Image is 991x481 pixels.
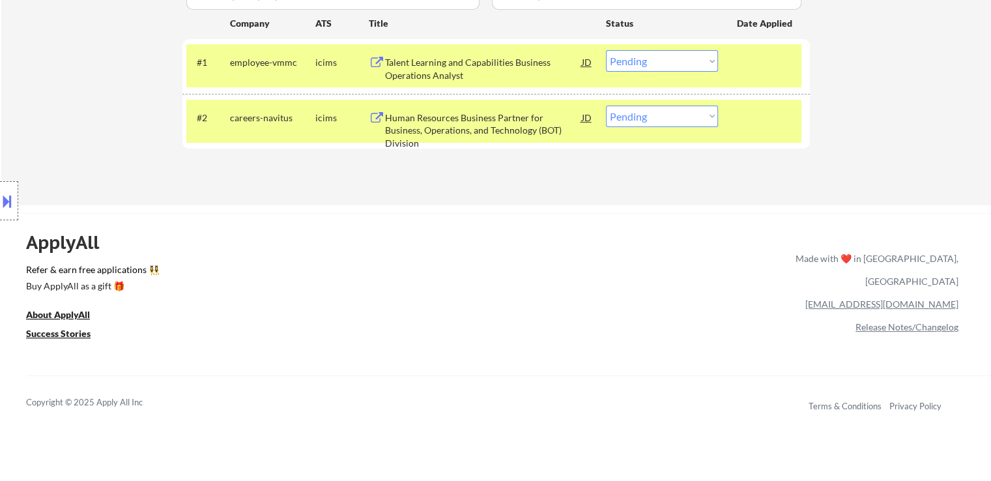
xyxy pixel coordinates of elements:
div: Status [606,11,718,35]
div: Human Resources Business Partner for Business, Operations, and Technology (BOT) Division [385,111,582,150]
a: Refer & earn free applications 👯‍♀️ [26,265,523,279]
div: #1 [197,56,220,69]
div: JD [581,106,594,129]
a: Terms & Conditions [809,401,882,411]
div: ATS [315,17,369,30]
div: JD [581,50,594,74]
a: Success Stories [26,327,108,343]
a: Release Notes/Changelog [855,321,958,332]
div: Made with ❤️ in [GEOGRAPHIC_DATA], [GEOGRAPHIC_DATA] [790,247,958,293]
div: Company [230,17,315,30]
div: employee-vmmc [230,56,315,69]
div: Talent Learning and Capabilities Business Operations Analyst [385,56,582,81]
div: Copyright © 2025 Apply All Inc [26,396,176,409]
a: Privacy Policy [889,401,941,411]
div: Title [369,17,594,30]
div: icims [315,111,369,124]
div: icims [315,56,369,69]
div: Date Applied [737,17,794,30]
a: [EMAIL_ADDRESS][DOMAIN_NAME] [805,299,958,310]
div: careers-navitus [230,111,315,124]
u: Success Stories [26,328,91,339]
